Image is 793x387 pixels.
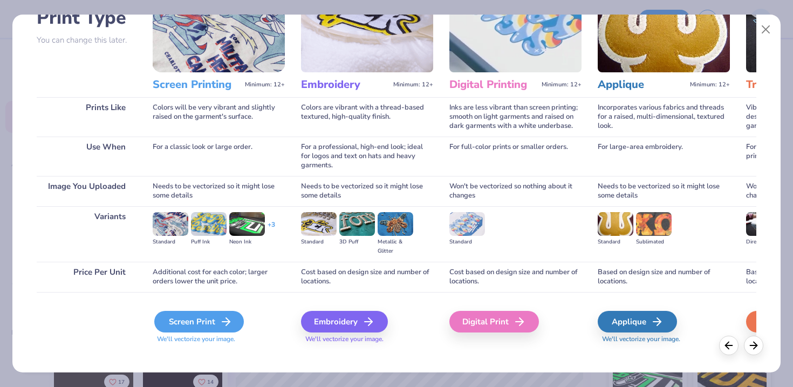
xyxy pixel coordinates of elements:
div: Colors are vibrant with a thread-based textured, high-quality finish. [301,97,433,137]
div: Variants [37,206,136,262]
div: Prints Like [37,97,136,137]
img: Standard [153,212,188,236]
img: Standard [449,212,485,236]
img: Puff Ink [191,212,227,236]
span: Minimum: 12+ [690,81,730,89]
div: Screen Print [154,311,244,332]
div: Needs to be vectorized so it might lose some details [301,176,433,206]
div: Based on design size and number of locations. [598,262,730,292]
div: For a professional, high-end look; ideal for logos and text on hats and heavy garments. [301,137,433,176]
img: Standard [598,212,633,236]
h3: Applique [598,78,686,92]
span: Minimum: 12+ [393,81,433,89]
div: Won't be vectorized so nothing about it changes [449,176,582,206]
div: Neon Ink [229,237,265,247]
h3: Screen Printing [153,78,241,92]
div: Additional cost for each color; larger orders lower the unit price. [153,262,285,292]
div: Use When [37,137,136,176]
button: Close [756,19,776,40]
div: + 3 [268,220,275,239]
div: Inks are less vibrant than screen printing; smooth on light garments and raised on dark garments ... [449,97,582,137]
div: Price Per Unit [37,262,136,292]
div: Digital Print [449,311,539,332]
div: Standard [301,237,337,247]
img: Sublimated [636,212,672,236]
img: Metallic & Glitter [378,212,413,236]
div: Puff Ink [191,237,227,247]
div: Image You Uploaded [37,176,136,206]
div: Standard [449,237,485,247]
div: Sublimated [636,237,672,247]
img: 3D Puff [339,212,375,236]
p: You can change this later. [37,36,136,45]
div: Applique [598,311,677,332]
h3: Digital Printing [449,78,537,92]
span: We'll vectorize your image. [153,335,285,344]
div: Metallic & Glitter [378,237,413,256]
div: Cost based on design size and number of locations. [301,262,433,292]
div: For a classic look or large order. [153,137,285,176]
div: 3D Puff [339,237,375,247]
div: Direct-to-film [746,237,782,247]
img: Standard [301,212,337,236]
img: Direct-to-film [746,212,782,236]
div: Cost based on design size and number of locations. [449,262,582,292]
span: We'll vectorize your image. [598,335,730,344]
div: Standard [598,237,633,247]
div: Embroidery [301,311,388,332]
div: Needs to be vectorized so it might lose some details [153,176,285,206]
div: Needs to be vectorized so it might lose some details [598,176,730,206]
div: Standard [153,237,188,247]
img: Neon Ink [229,212,265,236]
span: Minimum: 12+ [542,81,582,89]
div: Incorporates various fabrics and threads for a raised, multi-dimensional, textured look. [598,97,730,137]
h3: Embroidery [301,78,389,92]
span: Minimum: 12+ [245,81,285,89]
div: For large-area embroidery. [598,137,730,176]
div: For full-color prints or smaller orders. [449,137,582,176]
div: Colors will be very vibrant and slightly raised on the garment's surface. [153,97,285,137]
span: We'll vectorize your image. [301,335,433,344]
